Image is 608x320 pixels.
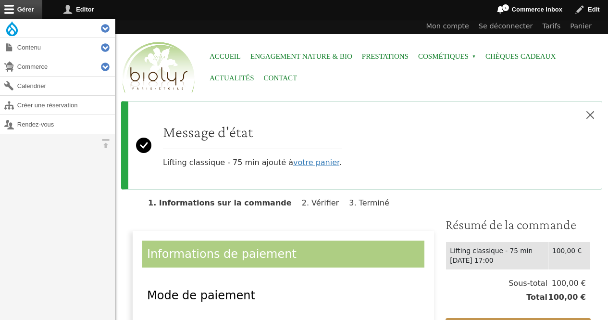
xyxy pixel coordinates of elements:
[163,123,342,141] h2: Message d'état
[446,217,591,233] h3: Résumé de la commande
[349,198,397,207] li: Terminé
[418,46,476,67] span: Cosmétiques
[121,101,602,190] div: Message d'état
[485,46,556,67] a: Chèques cadeaux
[547,292,586,303] span: 100,00 €
[502,4,509,12] span: 1
[362,46,409,67] a: Prestations
[96,134,115,153] button: Orientation horizontale
[302,198,347,207] li: Vérifier
[526,292,547,303] span: Total
[565,19,596,34] a: Panier
[148,198,299,207] li: Informations sur la commande
[147,247,297,261] span: Informations de paiement
[474,19,538,34] a: Se déconnecter
[147,289,255,302] span: Mode de paiement
[509,278,547,289] span: Sous-total
[579,102,602,128] button: Close
[472,55,476,59] span: »
[422,19,474,34] a: Mon compte
[163,123,342,168] div: Lifting classique - 75 min ajouté à .
[450,246,544,256] div: Lifting classique - 75 min
[250,46,352,67] a: Engagement Nature & Bio
[120,40,197,95] img: Accueil
[115,19,608,101] header: Entête du site
[264,67,298,89] a: Contact
[210,67,254,89] a: Actualités
[293,158,339,167] a: votre panier
[136,109,151,181] svg: Success:
[547,278,586,289] span: 100,00 €
[210,46,241,67] a: Accueil
[538,19,566,34] a: Tarifs
[548,242,591,269] td: 100,00 €
[450,256,493,264] time: [DATE] 17:00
